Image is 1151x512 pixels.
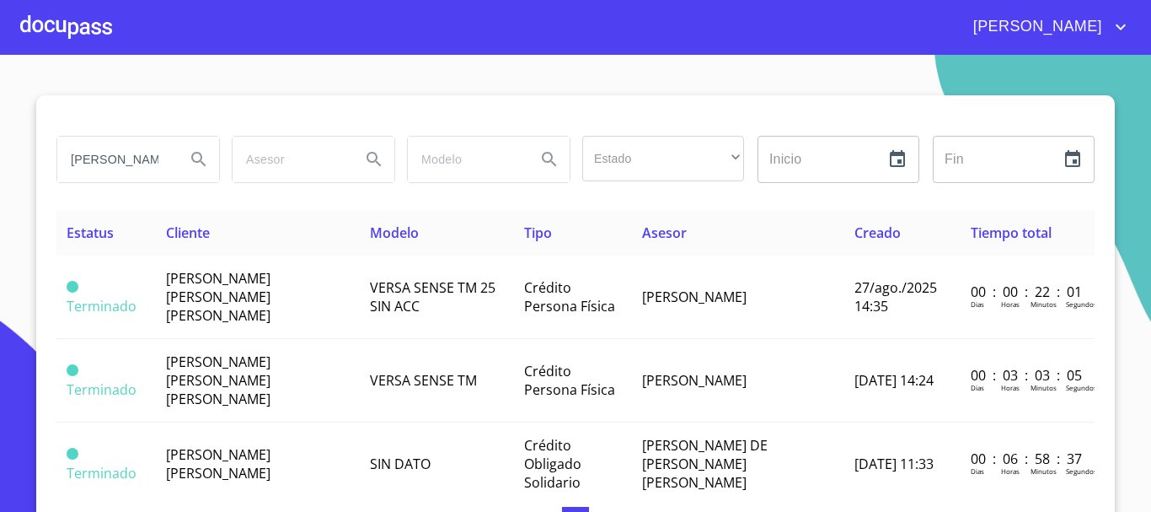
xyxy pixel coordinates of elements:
p: Dias [971,466,984,476]
span: [DATE] 14:24 [854,371,934,390]
button: Search [529,139,570,180]
span: Terminado [67,448,78,460]
span: [PERSON_NAME] DE [PERSON_NAME] [PERSON_NAME] [642,436,768,492]
span: [PERSON_NAME] [961,13,1111,40]
span: Terminado [67,364,78,376]
span: [PERSON_NAME] [642,371,747,390]
p: Horas [1001,466,1020,476]
input: search [408,137,522,182]
button: account of current user [961,13,1131,40]
span: VERSA SENSE TM [370,371,477,390]
span: Creado [854,224,901,242]
span: [PERSON_NAME] [PERSON_NAME] [PERSON_NAME] [166,353,270,408]
span: Tiempo total [971,224,1052,242]
span: Crédito Persona Física [524,278,615,315]
button: Search [354,139,394,180]
span: SIN DATO [370,455,431,473]
p: 00 : 03 : 03 : 05 [971,366,1084,385]
span: 27/ago./2025 14:35 [854,278,937,315]
p: Dias [971,383,984,392]
input: search [57,137,172,182]
p: Minutos [1031,466,1057,476]
p: Horas [1001,383,1020,392]
span: [PERSON_NAME] [642,288,747,306]
span: Terminado [67,281,78,293]
p: Dias [971,299,984,309]
span: Terminado [67,464,137,482]
span: Terminado [67,297,137,315]
p: 00 : 00 : 22 : 01 [971,283,1084,301]
p: Horas [1001,299,1020,309]
p: Minutos [1031,383,1057,392]
span: Cliente [166,224,210,242]
div: ​ [582,136,744,181]
p: 00 : 06 : 58 : 37 [971,450,1084,468]
span: Tipo [524,224,552,242]
span: Terminado [67,380,137,399]
span: Modelo [370,224,419,242]
span: [DATE] 11:33 [854,455,934,473]
span: Estatus [67,224,114,242]
p: Segundos [1066,299,1097,309]
span: Crédito Obligado Solidario [524,436,581,492]
span: VERSA SENSE TM 25 SIN ACC [370,278,495,315]
input: search [233,137,347,182]
span: Asesor [642,224,687,242]
button: Search [179,139,219,180]
span: [PERSON_NAME] [PERSON_NAME] [PERSON_NAME] [166,269,270,325]
span: Crédito Persona Física [524,362,615,399]
p: Minutos [1031,299,1057,309]
p: Segundos [1066,466,1097,476]
p: Segundos [1066,383,1097,392]
span: [PERSON_NAME] [PERSON_NAME] [166,445,270,482]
